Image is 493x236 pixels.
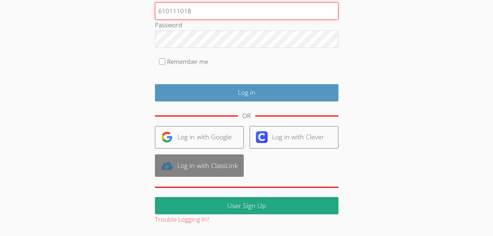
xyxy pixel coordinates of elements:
[155,126,244,149] a: Log in with Google
[250,126,338,149] a: Log in with Clever
[155,154,244,177] a: Log in with ClassLink
[155,197,338,214] a: User Sign Up
[155,21,182,29] label: Password
[161,160,173,172] img: classlink-logo-d6bb404cc1216ec64c9a2012d9dc4662098be43eaf13dc465df04b49fa7ab582.svg
[242,111,251,121] div: OR
[155,84,338,101] input: Log in
[161,131,173,143] img: google-logo-50288ca7cdecda66e5e0955fdab243c47b7ad437acaf1139b6f446037453330a.svg
[155,214,209,225] button: Trouble Logging In?
[167,57,208,66] label: Remember me
[256,131,268,143] img: clever-logo-6eab21bc6e7a338710f1a6ff85c0baf02591cd810cc4098c63d3a4b26e2feb20.svg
